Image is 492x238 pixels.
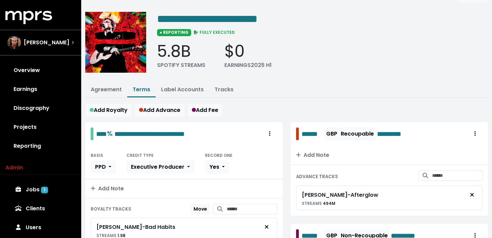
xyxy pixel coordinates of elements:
[224,42,272,61] div: $0
[187,104,223,117] button: Add Fee
[131,163,184,171] span: Executive Producer
[139,106,180,114] span: Add Advance
[114,130,185,137] span: Edit value
[85,12,146,73] img: Album cover for this project
[192,106,218,114] span: Add Fee
[465,189,479,201] button: Remove advance target
[127,152,154,158] small: CREDIT TYPE
[191,204,210,214] button: Move
[7,36,21,49] img: The selected account / producer
[377,129,410,139] span: Edit value
[133,86,150,93] a: Terms
[302,191,378,199] div: [PERSON_NAME] - Afterglow
[5,80,76,99] a: Earnings
[24,39,69,47] span: [PERSON_NAME]
[341,130,374,138] span: Recoupable
[91,161,116,173] button: PPD
[95,163,106,171] span: PPD
[157,29,191,36] span: ● REPORTING
[5,118,76,137] a: Projects
[291,146,488,165] button: Add Note
[85,104,132,117] button: Add Royalty
[301,129,323,139] span: Edit value
[135,104,185,117] button: Add Advance
[96,223,175,231] div: [PERSON_NAME] - Bad Habits
[5,99,76,118] a: Discography
[41,187,48,193] span: 1
[325,127,339,140] button: GBP
[5,137,76,156] a: Reporting
[468,127,483,140] button: Royalty administration options
[91,206,131,212] small: ROYALTY TRACKS
[5,218,76,237] a: Users
[296,151,329,159] span: Add Note
[5,199,76,218] a: Clients
[224,61,272,69] div: EARNINGS 2025 H1
[302,200,335,206] small: 494M
[209,163,219,171] span: Yes
[91,185,124,192] span: Add Note
[157,61,205,69] div: SPOTIFY STREAMS
[296,173,338,180] small: ADVANCE TRACKS
[5,180,76,199] a: Jobs 1
[259,221,274,234] button: Remove royalty target
[205,161,229,173] button: Yes
[91,152,103,158] small: BASIS
[262,127,277,140] button: Royalty administration options
[91,86,122,93] a: Agreement
[161,86,204,93] a: Label Accounts
[157,42,205,61] div: 5.8B
[302,200,322,206] span: STREAMS
[90,106,128,114] span: Add Royalty
[432,170,483,181] input: Search for tracks by title and link them to this advance
[194,206,207,212] span: Move
[227,204,277,214] input: Search for tracks by title and link them to this royalty
[205,152,232,158] small: RECORD ONE
[339,127,376,140] button: Recoupable
[157,14,258,24] span: Edit value
[193,29,235,35] span: FULLY EXECUTED
[215,86,233,93] a: Tracks
[85,179,283,198] button: Add Note
[96,130,107,137] span: Edit value
[5,13,52,21] a: mprs logo
[107,129,113,138] span: %
[5,61,76,80] a: Overview
[127,161,194,173] button: Executive Producer
[326,130,337,138] span: GBP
